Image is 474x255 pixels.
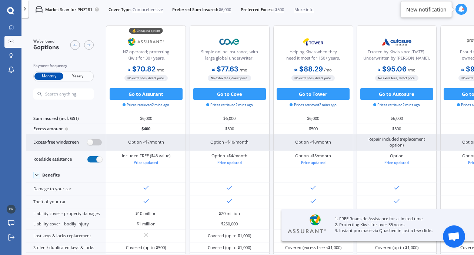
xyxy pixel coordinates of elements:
[122,160,170,166] div: Price updated
[211,153,247,166] div: Option <$4/month
[273,113,353,124] div: $6,000
[443,225,465,248] div: Open chat
[33,43,59,51] span: 6 options
[384,160,409,166] div: Price updated
[406,6,447,13] div: New notification
[277,88,350,100] button: Go to Tower
[190,113,270,124] div: $6,000
[110,88,183,100] button: Go to Assurant
[106,113,186,124] div: $6,000
[109,7,131,13] span: Cover Type:
[211,160,247,166] div: Price updated
[373,103,420,108] span: Prices retrieved 2 mins ago
[275,7,284,13] span: $500
[123,103,169,108] span: Prices retrieved 2 mins ago
[324,67,332,73] span: / mo
[190,124,270,134] div: $500
[129,28,163,34] div: 💰 Cheapest option
[26,242,106,253] div: Stolen / duplicated keys & locks
[157,67,164,73] span: / mo
[286,214,328,235] img: Assurant.webp
[26,229,106,242] div: Lost keys & locks replacement
[45,7,92,13] p: Market Scan for PNZ181
[127,34,166,49] img: Assurant.png
[7,205,16,214] img: 161bd1b73c093236f87fdffcdda147e7
[295,139,331,145] div: Option <$8/month
[26,195,106,208] div: Theft of your car
[26,134,106,151] div: Excess-free windscreen
[290,103,336,108] span: Prices retrieved 2 mins ago
[361,136,432,148] div: Repair included (replacement option)
[111,49,181,64] div: NZ operated; protecting Kiwis for 30+ years.
[375,245,418,251] div: Covered (up to $1,000)
[133,7,163,13] span: Comprehensive
[208,245,251,251] div: Covered (up to $1,000)
[377,34,416,49] img: Autosure.webp
[126,245,166,251] div: Covered (up to $500)
[26,219,106,229] div: Liability cover - bodily injury
[273,124,353,134] div: $500
[26,151,106,168] div: Roadside assistance
[335,228,459,234] p: 3. Instant purchase via Quashed in just a few clicks.
[33,39,59,44] span: We've found
[34,73,63,80] span: Monthly
[294,64,323,74] b: $88.29
[219,211,240,217] div: $20 million
[212,64,238,74] b: $77.63
[128,64,156,74] b: $70.82
[44,91,105,97] input: Search anything...
[291,75,335,81] span: No extra fees, direct price.
[384,153,409,166] div: Option
[63,73,92,80] span: Yearly
[295,160,331,166] div: Price updated
[219,7,231,13] span: $6,000
[241,7,274,13] span: Preferred Excess:
[375,75,418,81] span: No extra fees, direct price.
[210,139,248,145] div: Option <$10/month
[42,172,60,178] div: Benefits
[206,103,253,108] span: Prices retrieved 2 mins ago
[360,88,433,100] button: Go to Autosure
[285,245,341,251] div: Covered (excess free <$1,000)
[26,182,106,195] div: Damage to your car
[278,49,348,64] div: Helping Kiwis when they need it most for 150+ years.
[294,34,333,49] img: Tower.webp
[124,75,168,81] span: No extra fees, direct price.
[335,216,459,222] p: 1. FREE Roadside Assistance for a limited time.
[172,7,218,13] span: Preferred Sum Insured:
[193,88,266,100] button: Go to Cove
[195,49,264,64] div: Simple online insurance, with large global underwriter.
[26,208,106,219] div: Liability cover - property damages
[362,49,431,64] div: Trusted by Kiwis since [DATE]. Underwritten by [PERSON_NAME].
[122,153,170,166] div: Included FREE ($43 value)
[221,221,238,227] div: $250,000
[36,6,43,13] img: car.f15378c7a67c060ca3f3.svg
[128,139,164,145] div: Option <$7/month
[357,113,437,124] div: $6,000
[26,124,106,134] div: Excess amount
[294,7,314,13] span: More info
[137,221,156,227] div: $1 million
[26,113,106,124] div: Sum insured (incl. GST)
[208,233,251,239] div: Covered (up to $1,000)
[378,64,407,74] b: $95.06
[208,75,251,81] span: No extra fees, direct price.
[136,211,157,217] div: $10 million
[106,124,186,134] div: $400
[357,124,437,134] div: $500
[335,222,459,228] p: 2. Protecting Kiwis for over 35 years.
[295,153,331,166] div: Option <$5/month
[240,67,247,73] span: / mo
[210,34,249,49] img: Cove.webp
[408,67,415,73] span: / mo
[33,63,94,69] div: Payment frequency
